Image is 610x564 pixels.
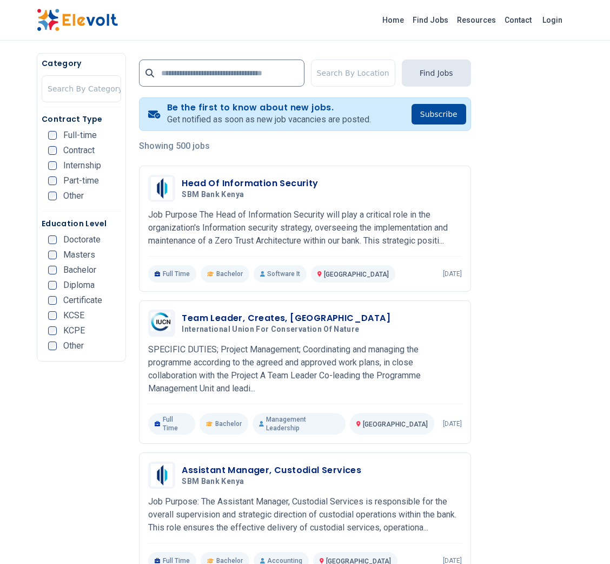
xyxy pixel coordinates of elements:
[378,11,408,29] a: Home
[148,495,461,534] p: Job Purpose: The Assistant Manager, Custodial Services is responsible for the overall supervision...
[253,413,346,435] p: Management Leadership
[148,343,461,395] p: SPECIFIC DUTIES; Project Management; Coordinating and managing the programme according to the agr...
[148,175,461,283] a: SBM Bank KenyaHead Of Information SecuritySBM Bank KenyaJob Purpose The Head of Information Secur...
[216,270,243,278] span: Bachelor
[63,161,101,170] span: Internship
[63,311,84,320] span: KCSE
[151,464,173,487] img: SBM Bank Kenya
[63,342,84,350] span: Other
[48,161,57,170] input: Internship
[63,192,84,200] span: Other
[42,114,121,124] h5: Contract Type
[42,58,121,69] h5: Category
[324,271,389,278] span: [GEOGRAPHIC_DATA]
[536,9,569,31] a: Login
[182,177,318,190] h3: Head Of Information Security
[63,251,95,259] span: Masters
[48,131,57,140] input: Full-time
[215,419,242,428] span: Bachelor
[443,419,462,428] p: [DATE]
[148,413,195,435] p: Full Time
[151,177,173,200] img: SBM Bank Kenya
[363,421,428,428] span: [GEOGRAPHIC_DATA]
[48,296,57,305] input: Certificate
[408,11,453,29] a: Find Jobs
[37,9,118,31] img: Elevolt
[151,312,173,334] img: International Union for Conservation of Nature
[182,464,361,477] h3: Assistant Manager, Custodial Services
[139,140,470,153] p: Showing 500 jobs
[182,325,359,335] span: International Union for Conservation of Nature
[167,102,371,113] h4: Be the first to know about new jobs.
[254,265,307,283] p: Software It
[63,235,101,244] span: Doctorate
[48,266,57,274] input: Bachelor
[63,281,95,290] span: Diploma
[48,146,57,155] input: Contract
[63,176,99,185] span: Part-time
[148,208,461,247] p: Job Purpose The Head of Information Security will play a critical role in the organization's Info...
[167,113,371,126] p: Get notified as soon as new job vacancies are posted.
[63,326,85,335] span: KCPE
[556,512,610,564] iframe: Chat Widget
[182,190,244,200] span: SBM Bank Kenya
[402,60,471,87] button: Find Jobs
[48,311,57,320] input: KCSE
[412,104,466,124] button: Subscribe
[48,192,57,200] input: Other
[63,266,96,274] span: Bachelor
[48,176,57,185] input: Part-time
[48,281,57,290] input: Diploma
[63,131,97,140] span: Full-time
[148,310,461,435] a: International Union for Conservation of NatureTeam Leader, Creates, [GEOGRAPHIC_DATA]Internationa...
[42,218,121,229] h5: Education Level
[148,265,196,283] p: Full Time
[63,146,95,155] span: Contract
[443,270,462,278] p: [DATE]
[182,312,390,325] h3: Team Leader, Creates, [GEOGRAPHIC_DATA]
[453,11,500,29] a: Resources
[500,11,536,29] a: Contact
[63,296,102,305] span: Certificate
[48,326,57,335] input: KCPE
[48,342,57,350] input: Other
[48,235,57,244] input: Doctorate
[48,251,57,259] input: Masters
[182,477,244,487] span: SBM Bank Kenya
